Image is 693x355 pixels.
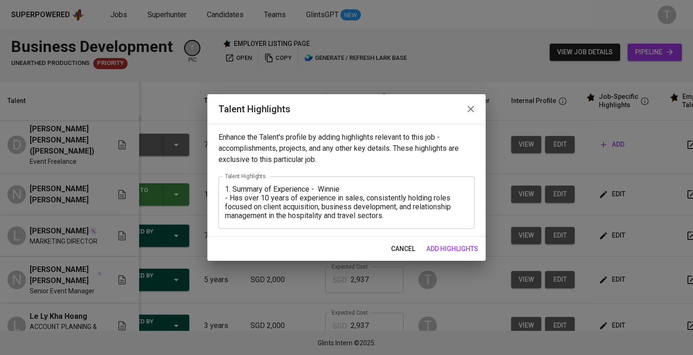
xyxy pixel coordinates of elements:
[225,185,468,220] textarea: 1. Summary of Experience - Winnie - Has over 10 years of experience in sales, consistently holdin...
[423,240,482,258] button: add highlights
[387,240,419,258] button: cancel
[391,243,415,255] span: cancel
[218,132,475,165] p: Enhance the Talent's profile by adding highlights relevant to this job - accomplishments, project...
[218,102,475,116] h2: Talent Highlights
[426,243,478,255] span: add highlights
